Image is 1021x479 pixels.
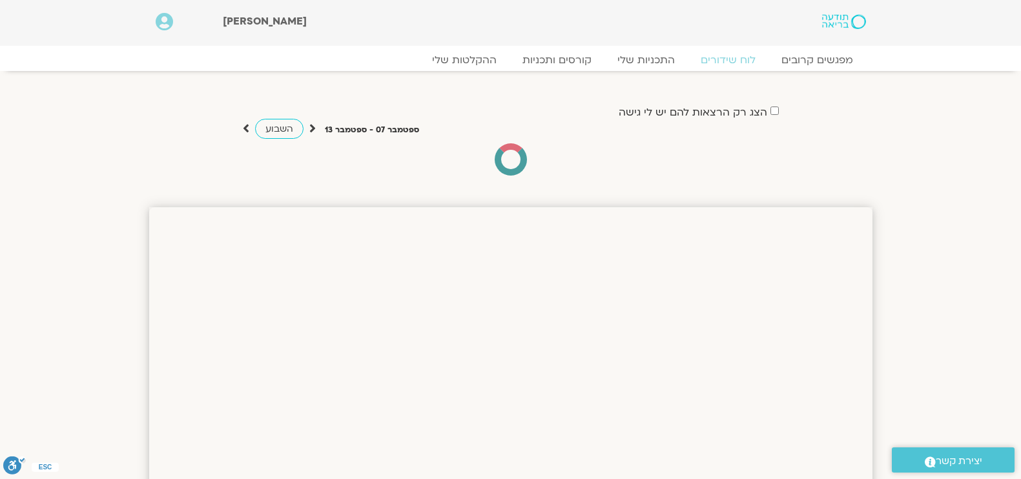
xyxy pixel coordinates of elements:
p: ספטמבר 07 - ספטמבר 13 [325,123,419,137]
span: השבוע [265,123,293,135]
a: מפגשים קרובים [768,54,866,66]
a: התכניות שלי [604,54,688,66]
span: יצירת קשר [936,453,982,470]
a: השבוע [255,119,304,139]
a: יצירת קשר [892,447,1015,473]
a: לוח שידורים [688,54,768,66]
a: קורסים ותכניות [510,54,604,66]
nav: Menu [156,54,866,66]
a: ההקלטות שלי [419,54,510,66]
span: [PERSON_NAME] [223,14,307,28]
label: הצג רק הרצאות להם יש לי גישה [619,107,767,118]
